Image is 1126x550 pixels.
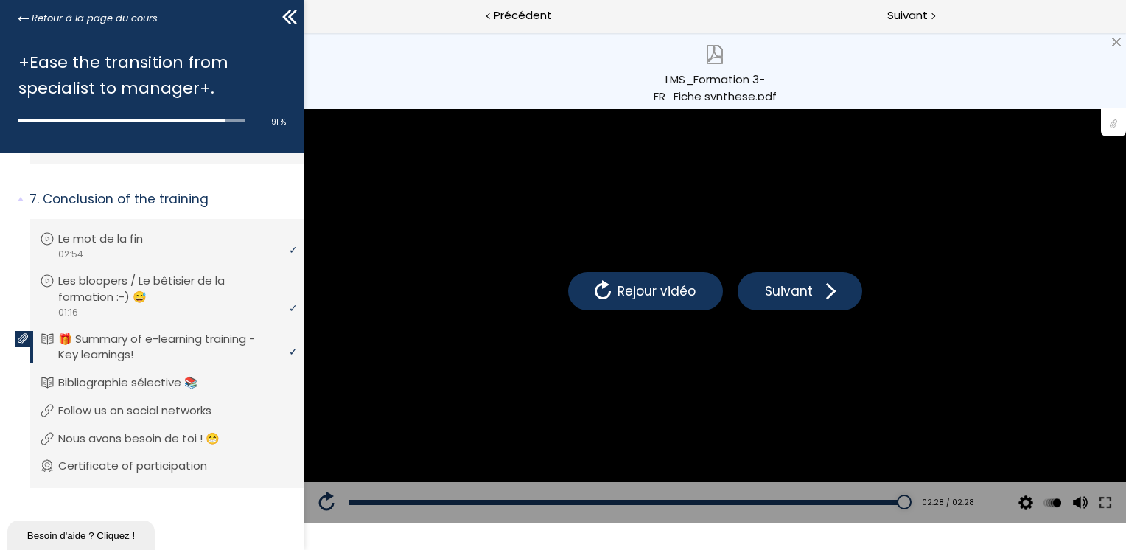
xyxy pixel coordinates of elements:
p: Bibliographie sélective 📚 [58,375,220,391]
h1: +Ease the transition from specialist to manager+. [18,49,279,101]
span: Suivant [887,7,928,25]
button: Volume [763,450,786,491]
p: Nous avons besoin de toi ! 😁 [58,431,242,447]
p: 🎁 Summary of e-learning training - Key learnings! [58,331,291,363]
span: 91 % [271,116,286,128]
span: Suivant [457,249,512,268]
iframe: chat widget [7,518,158,550]
span: Retour à la page du cours [32,10,158,27]
p: Follow us on social networks [58,403,234,419]
span: 02:54 [57,248,83,261]
span: Rejour vidéo [310,249,395,268]
div: 02:28 / 02:28 [613,464,670,476]
button: Play back rate [737,450,759,491]
span: Précédent [494,7,552,25]
p: Les bloopers / Le bêtisier de la formation :-) 😅 [58,273,291,305]
div: LMS_Formation 3-FR_Fiche synthese.pdf [652,71,777,100]
button: Suivant [433,240,558,278]
p: Conclusion of the training [29,190,293,209]
span: 7. [29,190,39,209]
img: attachment-pdf.png [705,45,724,64]
a: Retour à la page du cours [18,10,158,27]
p: Certificate of participation [58,458,229,474]
button: Rejour vidéo [264,240,419,278]
div: Modifier la vitesse de lecture [735,450,761,491]
span: 01:16 [57,306,78,319]
button: Video quality [710,450,732,491]
p: Le mot de la fin [58,231,165,247]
